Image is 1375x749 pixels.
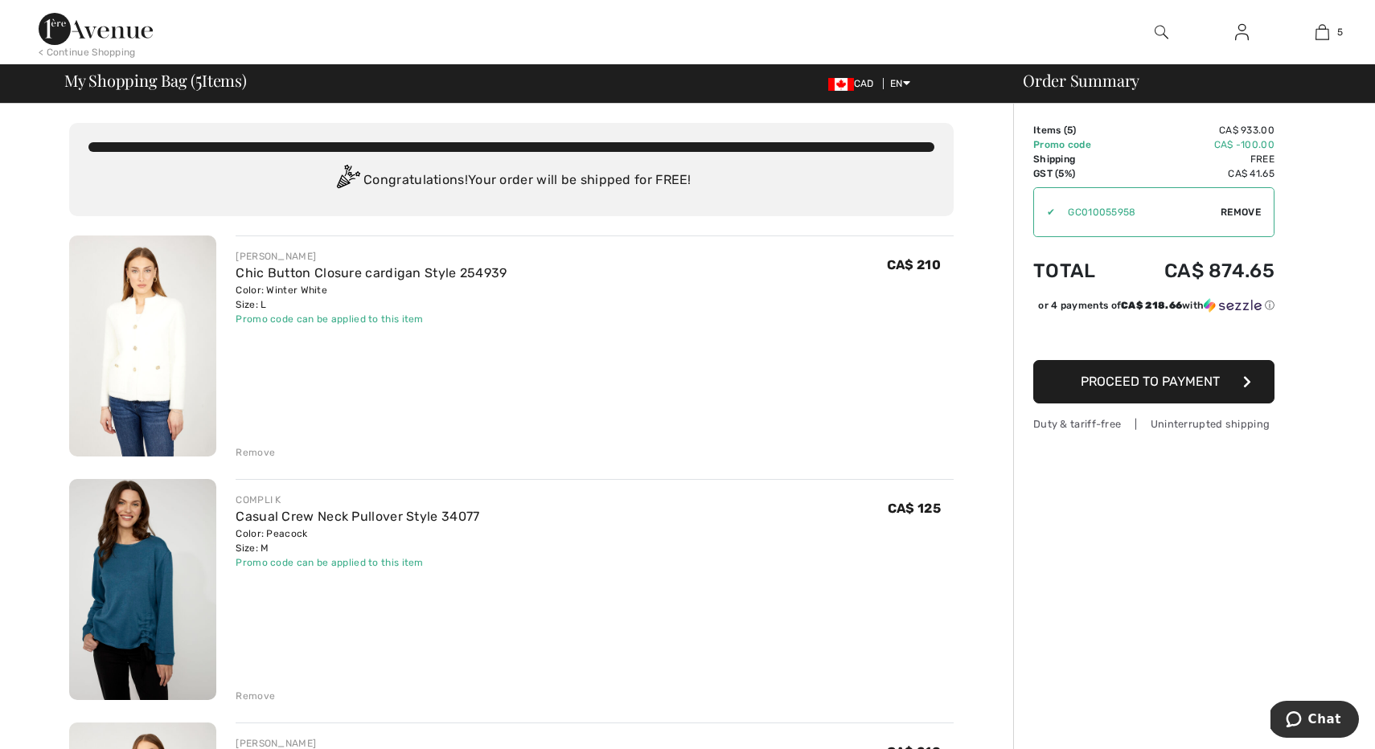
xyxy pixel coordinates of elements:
[1033,416,1274,432] div: Duty & tariff-free | Uninterrupted shipping
[1222,23,1262,43] a: Sign In
[1204,298,1262,313] img: Sezzle
[1081,374,1220,389] span: Proceed to Payment
[1120,166,1274,181] td: CA$ 41.65
[236,526,479,555] div: Color: Peacock Size: M
[64,72,247,88] span: My Shopping Bag ( Items)
[69,479,216,700] img: Casual Crew Neck Pullover Style 34077
[1055,188,1221,236] input: Promo code
[236,265,507,280] a: Chic Button Closure cardigan Style 254939
[331,165,363,197] img: Congratulation2.svg
[1033,152,1120,166] td: Shipping
[1315,23,1329,42] img: My Bag
[1033,318,1274,354] iframe: PayPal-paypal
[1033,166,1120,181] td: GST (5%)
[1235,23,1249,42] img: My Info
[1120,123,1274,137] td: CA$ 933.00
[828,78,880,89] span: CAD
[236,283,507,312] div: Color: Winter White Size: L
[1033,123,1120,137] td: Items ( )
[1121,300,1182,311] span: CA$ 218.66
[236,249,507,264] div: [PERSON_NAME]
[1004,72,1365,88] div: Order Summary
[828,78,854,91] img: Canadian Dollar
[195,68,202,89] span: 5
[1283,23,1361,42] a: 5
[1033,244,1120,298] td: Total
[39,13,153,45] img: 1ère Avenue
[88,165,934,197] div: Congratulations! Your order will be shipped for FREE!
[1034,205,1055,219] div: ✔
[69,235,216,456] img: Chic Button Closure cardigan Style 254939
[1155,23,1168,42] img: search the website
[236,445,275,460] div: Remove
[39,45,136,59] div: < Continue Shopping
[1337,25,1343,39] span: 5
[1120,152,1274,166] td: Free
[890,78,910,89] span: EN
[888,501,941,516] span: CA$ 125
[236,493,479,507] div: COMPLI K
[887,257,941,272] span: CA$ 210
[1033,137,1120,152] td: Promo code
[1038,298,1274,313] div: or 4 payments of with
[1033,298,1274,318] div: or 4 payments ofCA$ 218.66withSezzle Click to learn more about Sezzle
[1120,137,1274,152] td: CA$ -100.00
[1067,125,1073,136] span: 5
[1120,244,1274,298] td: CA$ 874.65
[1033,360,1274,403] button: Proceed to Payment
[236,509,479,524] a: Casual Crew Neck Pullover Style 34077
[236,555,479,570] div: Promo code can be applied to this item
[1270,701,1359,741] iframe: Opens a widget where you can chat to one of our agents
[1221,205,1261,219] span: Remove
[236,689,275,703] div: Remove
[236,312,507,326] div: Promo code can be applied to this item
